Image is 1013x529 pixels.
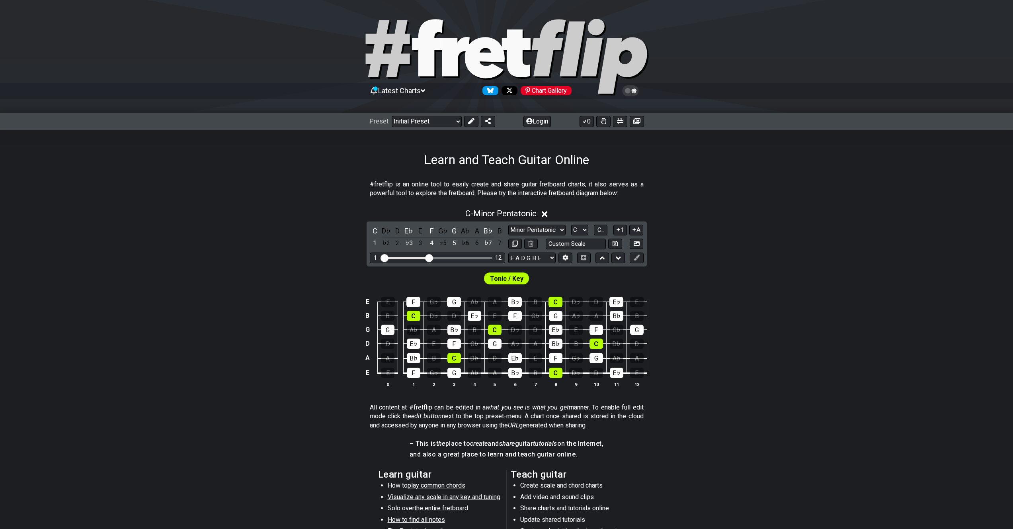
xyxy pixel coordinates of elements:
[589,311,603,321] div: A
[610,311,623,321] div: B♭
[520,493,634,504] li: Add video and sound clips
[508,421,519,429] em: URL
[447,311,461,321] div: D
[629,225,643,235] button: A
[508,339,522,349] div: A♭
[488,339,502,349] div: G
[369,118,388,125] span: Preset
[520,481,634,492] li: Create scale and chord charts
[508,353,522,363] div: E♭
[468,325,481,335] div: B
[508,368,522,378] div: B♭
[407,325,420,335] div: A♭
[464,380,484,388] th: 4
[449,238,459,249] div: toggle scale degree
[470,440,488,447] em: create
[481,116,495,127] button: Share Preset
[524,239,538,249] button: Delete
[529,353,542,363] div: E
[549,368,562,378] div: C
[381,368,394,378] div: E
[566,380,586,388] th: 9
[613,225,627,235] button: 1
[483,238,494,249] div: toggle scale degree
[545,380,566,388] th: 8
[438,238,448,249] div: toggle scale degree
[411,412,442,420] em: edit button
[520,515,634,527] li: Update shared tutorials
[404,238,414,249] div: toggle scale degree
[381,325,394,335] div: G
[529,368,542,378] div: B
[472,238,482,249] div: toggle scale degree
[363,323,372,337] td: G
[427,311,441,321] div: D♭
[549,325,562,335] div: E♭
[569,297,583,307] div: D♭
[407,339,420,349] div: E♭
[464,116,478,127] button: Edit Preset
[626,87,635,94] span: Toggle light / dark theme
[408,482,465,489] span: play common chords
[529,311,542,321] div: G♭
[426,225,437,236] div: toggle pitch class
[467,297,481,307] div: A♭
[427,353,441,363] div: B
[381,225,391,236] div: toggle pitch class
[374,255,377,261] div: 1
[436,440,445,447] em: the
[630,325,644,335] div: G
[589,297,603,307] div: D
[488,368,502,378] div: A
[363,309,372,323] td: B
[468,353,481,363] div: D♭
[406,297,420,307] div: F
[378,86,421,95] span: Latest Charts
[609,297,623,307] div: E♭
[569,325,583,335] div: E
[569,339,583,349] div: B
[447,368,461,378] div: G
[630,239,643,249] button: Create Image
[580,116,594,127] button: 0
[529,339,542,349] div: A
[569,368,583,378] div: D♭
[549,339,562,349] div: B♭
[370,238,380,249] div: toggle scale degree
[597,226,604,233] span: C..
[517,86,572,95] a: #fretflip at Pinterest
[378,470,503,479] h2: Learn guitar
[488,297,502,307] div: A
[427,368,441,378] div: G♭
[461,238,471,249] div: toggle scale degree
[381,238,391,249] div: toggle scale degree
[610,339,623,349] div: D♭
[613,116,627,127] button: Print
[571,225,588,235] select: Tonic/Root
[596,116,611,127] button: Toggle Dexterity for all fretkits
[505,380,525,388] th: 6
[388,516,445,523] span: How to find all notes
[370,403,644,430] p: All content at #fretflip can be edited in a manner. To enable full edit mode click the next to th...
[630,297,644,307] div: E
[521,86,572,95] div: Chart Gallery
[468,339,481,349] div: G♭
[388,481,501,492] li: How to
[488,311,502,321] div: E
[589,368,603,378] div: D
[414,504,468,512] span: the entire fretboard
[370,180,644,198] p: #fretflip is an online tool to easily create and share guitar fretboard charts, it also serves as...
[479,86,498,95] a: Follow #fretflip at Bluesky
[388,493,500,501] span: Visualize any scale in any key and tuning
[363,351,372,366] td: A
[511,470,635,479] h2: Teach guitar
[630,353,644,363] div: A
[483,225,494,236] div: toggle pitch class
[533,440,557,447] em: tutorials
[490,273,523,284] span: First enable full edit mode to edit
[569,353,583,363] div: G♭
[610,353,623,363] div: A♭
[549,353,562,363] div: F
[558,253,572,263] button: Edit Tuning
[508,239,522,249] button: Copy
